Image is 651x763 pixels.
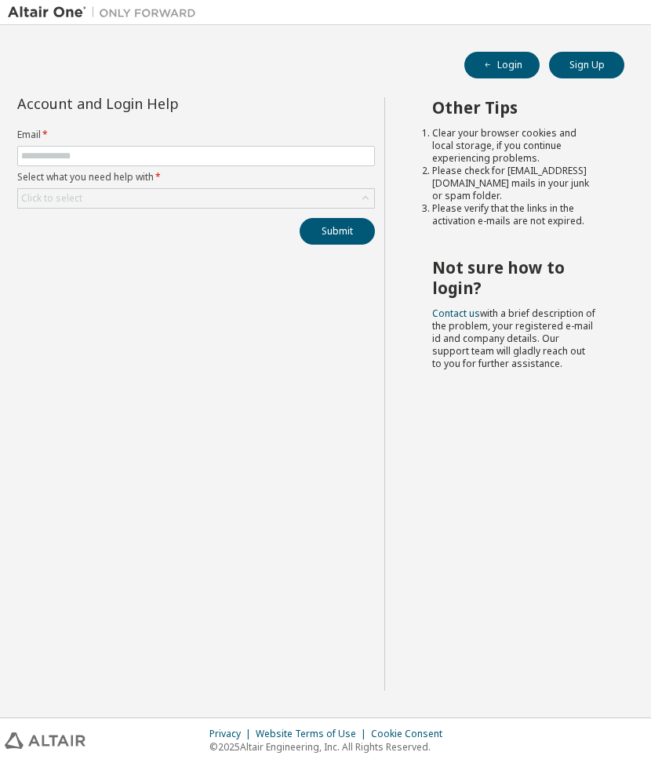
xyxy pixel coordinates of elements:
label: Email [17,129,375,141]
label: Select what you need help with [17,171,375,183]
div: Click to select [21,192,82,205]
div: Cookie Consent [371,728,452,740]
button: Login [464,52,540,78]
img: altair_logo.svg [5,732,85,749]
li: Please check for [EMAIL_ADDRESS][DOMAIN_NAME] mails in your junk or spam folder. [432,165,596,202]
p: © 2025 Altair Engineering, Inc. All Rights Reserved. [209,740,452,754]
div: Website Terms of Use [256,728,371,740]
div: Click to select [18,189,374,208]
div: Account and Login Help [17,97,304,110]
h2: Not sure how to login? [432,257,596,299]
div: Privacy [209,728,256,740]
button: Sign Up [549,52,624,78]
li: Please verify that the links in the activation e-mails are not expired. [432,202,596,227]
h2: Other Tips [432,97,596,118]
a: Contact us [432,307,480,320]
li: Clear your browser cookies and local storage, if you continue experiencing problems. [432,127,596,165]
span: with a brief description of the problem, your registered e-mail id and company details. Our suppo... [432,307,595,370]
img: Altair One [8,5,204,20]
button: Submit [300,218,375,245]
